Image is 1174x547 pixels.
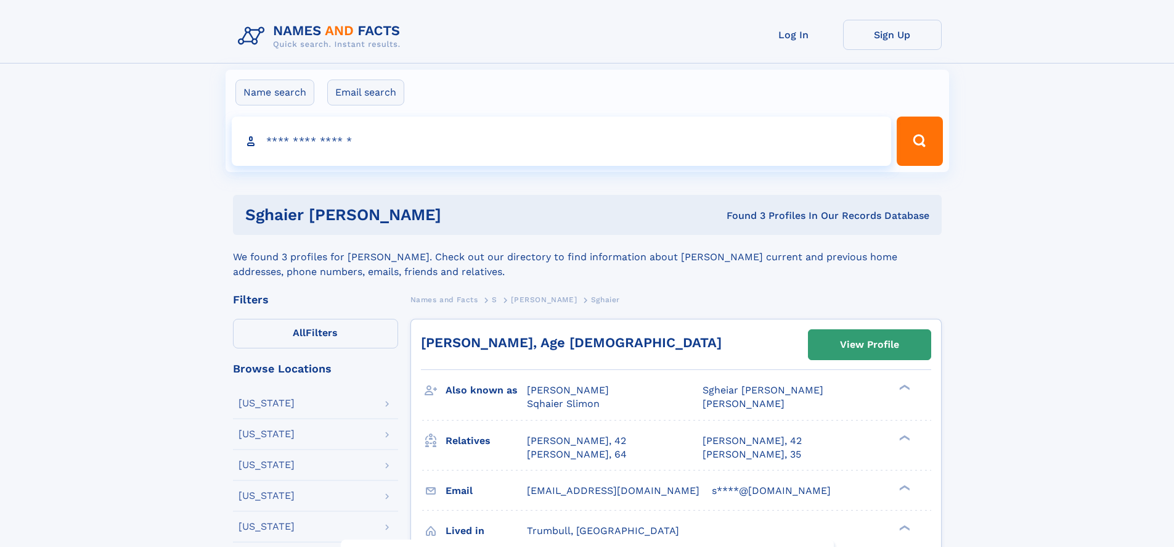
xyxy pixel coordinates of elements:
h1: Sghaier [PERSON_NAME] [245,207,584,223]
div: ❯ [896,524,911,532]
div: Found 3 Profiles In Our Records Database [584,209,929,223]
a: S [492,292,497,307]
div: Filters [233,294,398,305]
span: Sgheiar [PERSON_NAME] [703,384,823,396]
a: [PERSON_NAME], 42 [527,434,626,448]
label: Name search [235,80,314,105]
h3: Lived in [446,520,527,541]
span: [PERSON_NAME] [527,384,609,396]
h3: Also known as [446,380,527,401]
a: Names and Facts [410,292,478,307]
h3: Email [446,480,527,501]
span: [PERSON_NAME] [511,295,577,304]
a: [PERSON_NAME], 42 [703,434,802,448]
div: [US_STATE] [238,522,295,532]
span: Sghaier [591,295,620,304]
div: [US_STATE] [238,491,295,501]
div: View Profile [840,331,899,359]
a: [PERSON_NAME], 35 [703,448,801,461]
div: ❯ [896,483,911,491]
div: We found 3 profiles for [PERSON_NAME]. Check out our directory to find information about [PERSON_... [233,235,942,279]
span: S [492,295,497,304]
div: ❯ [896,434,911,442]
label: Filters [233,319,398,348]
input: search input [232,117,892,166]
span: Sqhaier Slimon [527,398,600,409]
a: [PERSON_NAME] [511,292,577,307]
button: Search Button [897,117,942,166]
span: Trumbull, [GEOGRAPHIC_DATA] [527,525,679,537]
img: Logo Names and Facts [233,20,410,53]
div: [US_STATE] [238,429,295,439]
span: All [293,327,306,339]
div: Browse Locations [233,363,398,374]
a: [PERSON_NAME], Age [DEMOGRAPHIC_DATA] [421,335,722,350]
h3: Relatives [446,430,527,451]
div: ❯ [896,384,911,392]
div: [US_STATE] [238,398,295,408]
a: Log In [744,20,843,50]
a: Sign Up [843,20,942,50]
span: [PERSON_NAME] [703,398,785,409]
a: View Profile [809,330,931,360]
div: [US_STATE] [238,460,295,470]
span: [EMAIL_ADDRESS][DOMAIN_NAME] [527,485,699,496]
label: Email search [327,80,404,105]
a: [PERSON_NAME], 64 [527,448,627,461]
